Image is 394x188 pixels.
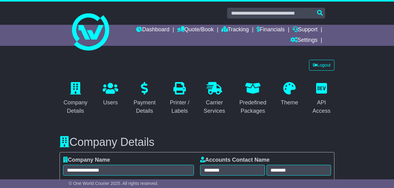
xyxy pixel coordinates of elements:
a: Users [99,80,122,109]
div: Carrier Services [204,98,225,115]
a: Theme [277,80,302,109]
label: Accounts Contact Name [200,157,270,164]
div: Predefined Packages [240,98,266,115]
a: Logout [309,60,335,71]
label: Company Name [63,157,110,164]
h3: Company Details [60,136,335,148]
a: Dashboard [136,25,169,35]
div: Theme [281,98,298,107]
div: Company Details [64,98,87,115]
a: Quote/Book [177,25,214,35]
div: Payment Details [133,98,155,115]
span: © One World Courier 2025. All rights reserved. [69,181,159,186]
a: Company Details [60,80,92,117]
div: Users [103,98,118,107]
a: Payment Details [129,80,159,117]
a: Financials [257,25,285,35]
div: Printer / Labels [170,98,189,115]
a: Predefined Packages [235,80,271,117]
a: Settings [290,35,318,46]
a: Carrier Services [200,80,229,117]
div: API Access [312,98,330,115]
a: Support [293,25,318,35]
a: API Access [308,80,334,117]
a: Printer / Labels [166,80,193,117]
a: Tracking [222,25,249,35]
